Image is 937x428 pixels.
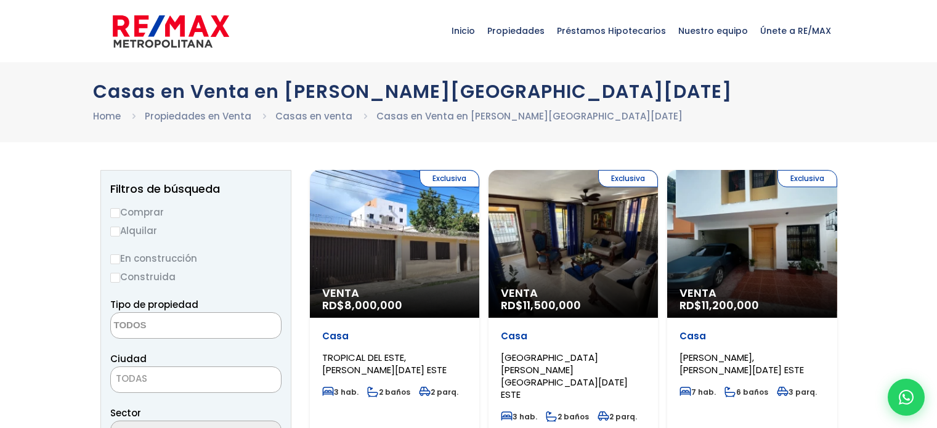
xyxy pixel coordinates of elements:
[110,254,120,264] input: En construcción
[322,297,402,313] span: RD$
[420,170,479,187] span: Exclusiva
[501,351,628,401] span: [GEOGRAPHIC_DATA][PERSON_NAME][GEOGRAPHIC_DATA][DATE] ESTE
[110,208,120,218] input: Comprar
[322,287,467,299] span: Venta
[111,370,281,387] span: TODAS
[110,273,120,283] input: Construida
[110,366,282,393] span: TODAS
[481,12,551,49] span: Propiedades
[322,351,447,376] span: TROPICAL DEL ESTE, [PERSON_NAME][DATE] ESTE
[322,387,359,397] span: 3 hab.
[110,223,282,238] label: Alquilar
[501,330,646,342] p: Casa
[110,406,141,419] span: Sector
[376,108,683,124] li: Casas en Venta en [PERSON_NAME][GEOGRAPHIC_DATA][DATE]
[754,12,837,49] span: Únete a RE/MAX
[344,297,402,313] span: 8,000,000
[679,351,804,376] span: [PERSON_NAME], [PERSON_NAME][DATE] ESTE
[598,170,658,187] span: Exclusiva
[111,313,230,339] textarea: Search
[110,269,282,285] label: Construida
[110,204,282,220] label: Comprar
[724,387,768,397] span: 6 baños
[679,330,824,342] p: Casa
[777,387,817,397] span: 3 parq.
[322,330,467,342] p: Casa
[598,411,637,422] span: 2 parq.
[93,81,845,102] h1: Casas en Venta en [PERSON_NAME][GEOGRAPHIC_DATA][DATE]
[679,387,716,397] span: 7 hab.
[116,372,147,385] span: TODAS
[445,12,481,49] span: Inicio
[275,110,352,123] a: Casas en venta
[679,287,824,299] span: Venta
[110,352,147,365] span: Ciudad
[777,170,837,187] span: Exclusiva
[672,12,754,49] span: Nuestro equipo
[110,298,198,311] span: Tipo de propiedad
[419,387,458,397] span: 2 parq.
[501,297,581,313] span: RD$
[110,183,282,195] h2: Filtros de búsqueda
[113,13,229,50] img: remax-metropolitana-logo
[145,110,251,123] a: Propiedades en Venta
[523,297,581,313] span: 11,500,000
[551,12,672,49] span: Préstamos Hipotecarios
[702,297,759,313] span: 11,200,000
[501,411,537,422] span: 3 hab.
[93,110,121,123] a: Home
[367,387,410,397] span: 2 baños
[110,251,282,266] label: En construcción
[679,297,759,313] span: RD$
[546,411,589,422] span: 2 baños
[501,287,646,299] span: Venta
[110,227,120,236] input: Alquilar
